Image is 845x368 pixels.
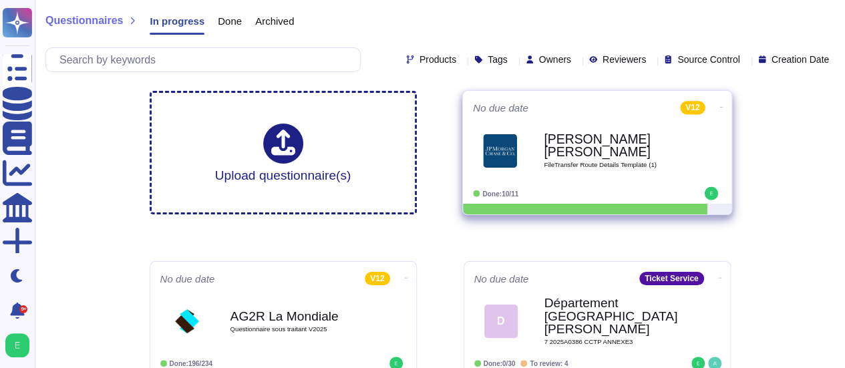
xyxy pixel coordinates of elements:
div: 9+ [19,305,27,313]
span: Owners [539,55,571,64]
b: Département [GEOGRAPHIC_DATA][PERSON_NAME] [544,297,678,335]
span: No due date [160,274,215,284]
img: Logo [483,134,517,168]
span: Reviewers [603,55,646,64]
div: D [484,305,518,338]
span: Products [419,55,456,64]
button: user [3,331,39,360]
span: Done: 196/234 [170,360,213,367]
span: No due date [473,103,528,113]
span: No due date [474,274,529,284]
img: Logo [170,305,204,338]
img: user [5,333,29,357]
span: Questionnaires [45,15,123,26]
b: [PERSON_NAME] [PERSON_NAME] [544,133,679,159]
span: Done: 10/11 [482,190,518,197]
span: In progress [150,16,204,26]
div: Upload questionnaire(s) [215,124,351,182]
span: Questionnaire sous traitant V2025 [230,326,364,333]
span: Creation Date [772,55,829,64]
input: Search by keywords [53,48,360,71]
div: V12 [679,101,705,114]
span: 7 2025A0386 CCTP ANNEXE3 [544,339,678,345]
span: To review: 4 [530,360,568,367]
span: Done [218,16,242,26]
img: user [704,187,717,200]
span: Done: 0/30 [484,360,516,367]
span: Archived [255,16,294,26]
div: Ticket Service [639,272,704,285]
span: Tags [488,55,508,64]
div: V12 [365,272,389,285]
span: FileTransfer Route Details Template (1) [544,162,679,169]
b: AG2R La Mondiale [230,310,364,323]
span: Source Control [677,55,739,64]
